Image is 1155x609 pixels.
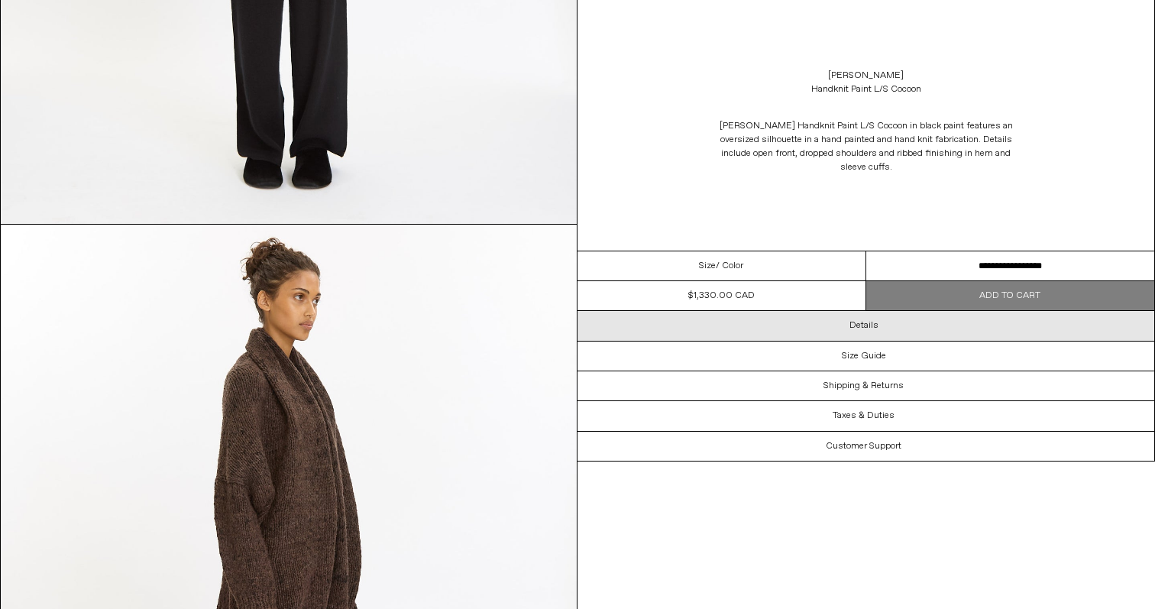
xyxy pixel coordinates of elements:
p: [PERSON_NAME] Handknit Paint L/S Cocoon in black paint features an oversized silhouette in a hand... [713,112,1019,182]
span: Add to cart [979,290,1040,302]
a: [PERSON_NAME] [828,69,904,83]
h3: Taxes & Duties [833,410,895,421]
span: Size [699,259,716,273]
h3: Customer Support [826,441,901,452]
h3: Details [849,320,878,331]
span: / Color [716,259,743,273]
button: Add to cart [866,281,1155,310]
h3: Shipping & Returns [823,381,904,391]
div: Handknit Paint L/S Cocoon [811,83,921,96]
h3: Size Guide [842,351,886,361]
div: $1,330.00 CAD [688,289,755,303]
